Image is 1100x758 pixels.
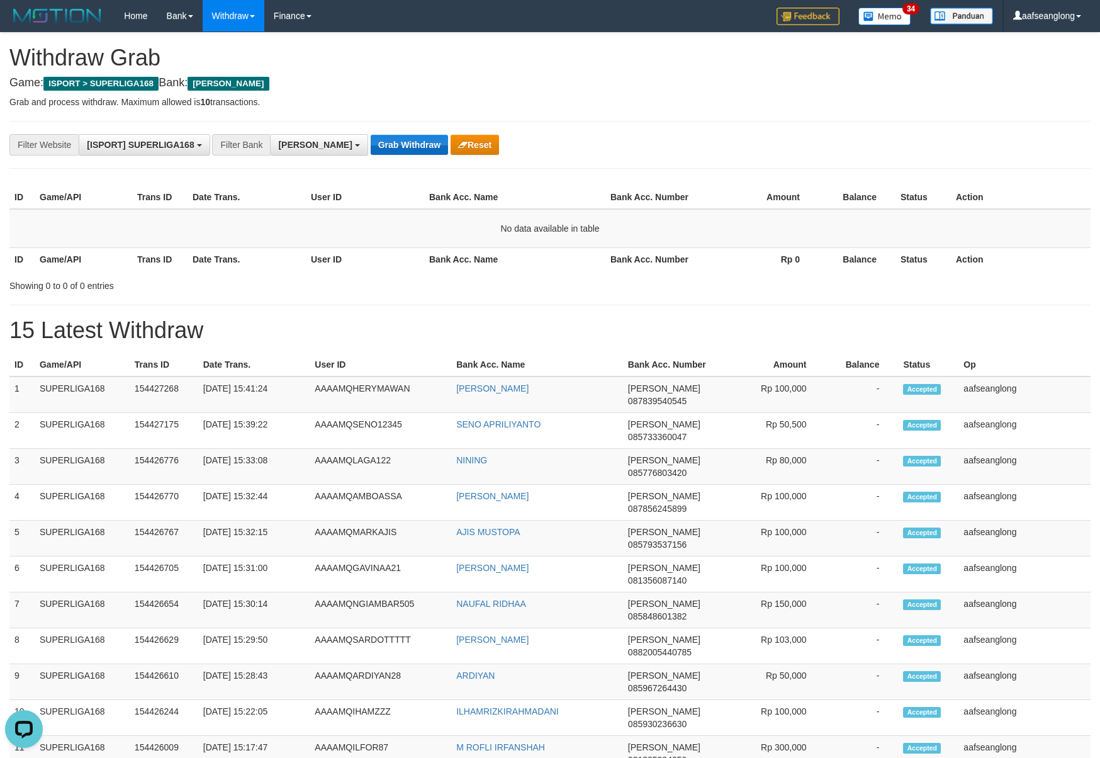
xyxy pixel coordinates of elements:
[132,247,188,271] th: Trans ID
[456,670,495,681] a: ARDIYAN
[903,456,941,467] span: Accepted
[958,664,1091,700] td: aafseanglong
[456,419,541,429] a: SENO APRILIYANTO
[270,134,368,156] button: [PERSON_NAME]
[628,432,687,442] span: Copy 085733360047 to clipboard
[9,209,1091,248] td: No data available in table
[716,700,826,736] td: Rp 100,000
[628,706,700,716] span: [PERSON_NAME]
[310,592,451,628] td: AAAAMQNGIAMBAR505
[130,664,198,700] td: 154426610
[958,592,1091,628] td: aafseanglong
[628,575,687,585] span: Copy 081356087140 to clipboard
[35,485,130,521] td: SUPERLIGA168
[198,413,310,449] td: [DATE] 15:39:22
[188,247,306,271] th: Date Trans.
[310,700,451,736] td: AAAAMQIHAMZZZ
[716,376,826,413] td: Rp 100,000
[895,247,951,271] th: Status
[628,599,700,609] span: [PERSON_NAME]
[958,413,1091,449] td: aafseanglong
[628,683,687,693] span: Copy 085967264430 to clipboard
[716,413,826,449] td: Rp 50,500
[130,413,198,449] td: 154427175
[43,77,159,91] span: ISPORT > SUPERLIGA168
[958,449,1091,485] td: aafseanglong
[130,376,198,413] td: 154427268
[130,521,198,557] td: 154426767
[9,318,1091,343] h1: 15 Latest Withdraw
[903,384,941,395] span: Accepted
[306,247,424,271] th: User ID
[9,557,35,592] td: 6
[703,247,819,271] th: Rp 0
[628,635,700,645] span: [PERSON_NAME]
[628,396,687,406] span: Copy 087839540545 to clipboard
[903,599,941,610] span: Accepted
[130,449,198,485] td: 154426776
[628,419,700,429] span: [PERSON_NAME]
[130,557,198,592] td: 154426705
[87,140,194,150] span: [ISPORT] SUPERLIGA168
[958,376,1091,413] td: aafseanglong
[903,707,941,718] span: Accepted
[451,353,623,376] th: Bank Acc. Name
[130,485,198,521] td: 154426770
[198,557,310,592] td: [DATE] 15:31:00
[310,521,451,557] td: AAAAMQMARKAJIS
[898,353,958,376] th: Status
[198,376,310,413] td: [DATE] 15:41:24
[310,413,451,449] td: AAAAMQSENO12345
[456,563,529,573] a: [PERSON_NAME]
[958,628,1091,664] td: aafseanglong
[9,449,35,485] td: 3
[79,134,210,156] button: [ISPORT] SUPERLIGA168
[826,353,899,376] th: Balance
[628,527,700,537] span: [PERSON_NAME]
[35,376,130,413] td: SUPERLIGA168
[456,706,559,716] a: ILHAMRIZKIRAHMADANI
[903,420,941,431] span: Accepted
[716,557,826,592] td: Rp 100,000
[628,491,700,501] span: [PERSON_NAME]
[958,521,1091,557] td: aafseanglong
[310,376,451,413] td: AAAAMQHERYMAWAN
[130,700,198,736] td: 154426244
[456,742,545,752] a: M ROFLI IRFANSHAH
[9,6,105,25] img: MOTION_logo.png
[9,353,35,376] th: ID
[628,468,687,478] span: Copy 085776803420 to clipboard
[605,186,703,209] th: Bank Acc. Number
[903,528,941,538] span: Accepted
[703,186,819,209] th: Amount
[456,455,487,465] a: NINING
[826,521,899,557] td: -
[35,413,130,449] td: SUPERLIGA168
[819,247,895,271] th: Balance
[9,96,1091,108] p: Grab and process withdraw. Maximum allowed is transactions.
[826,700,899,736] td: -
[628,611,687,621] span: Copy 085848601382 to clipboard
[716,521,826,557] td: Rp 100,000
[9,413,35,449] td: 2
[628,670,700,681] span: [PERSON_NAME]
[903,635,941,646] span: Accepted
[858,8,911,25] img: Button%20Memo.svg
[198,485,310,521] td: [DATE] 15:32:44
[716,485,826,521] td: Rp 100,000
[951,186,1091,209] th: Action
[958,353,1091,376] th: Op
[198,664,310,700] td: [DATE] 15:28:43
[826,592,899,628] td: -
[9,521,35,557] td: 5
[451,135,499,155] button: Reset
[310,485,451,521] td: AAAAMQAMBOASSA
[212,134,270,156] div: Filter Bank
[35,664,130,700] td: SUPERLIGA168
[9,77,1091,89] h4: Game: Bank:
[716,353,826,376] th: Amount
[310,449,451,485] td: AAAAMQLAGA122
[903,492,941,502] span: Accepted
[306,186,424,209] th: User ID
[930,8,993,25] img: panduan.png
